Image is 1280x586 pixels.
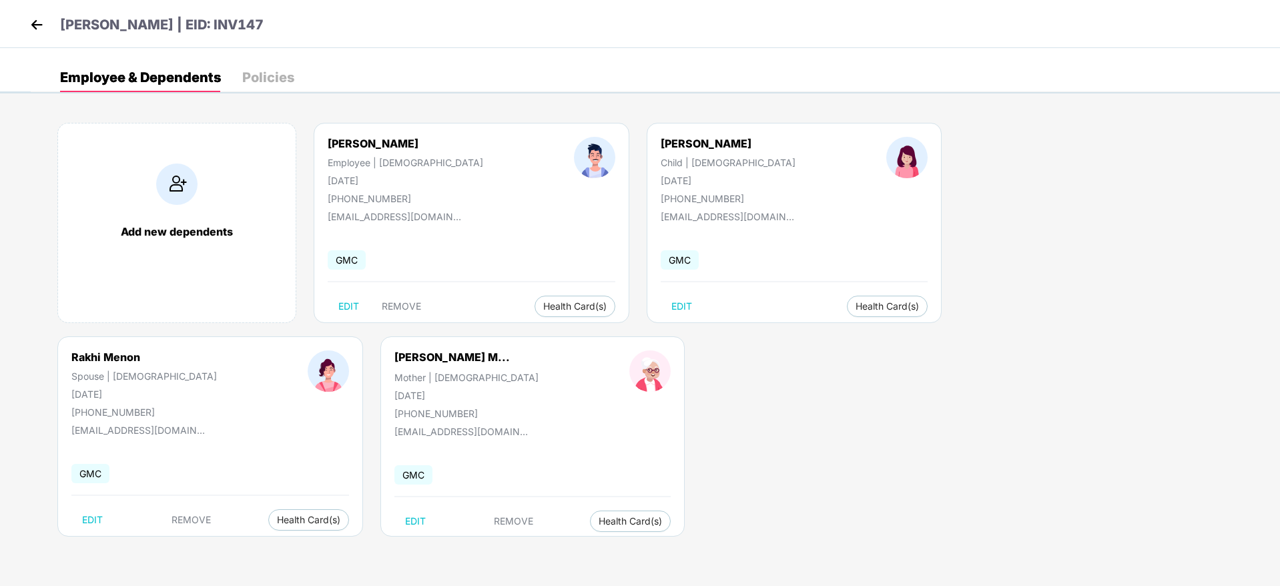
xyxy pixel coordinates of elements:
[82,515,103,525] span: EDIT
[277,517,340,523] span: Health Card(s)
[71,406,217,418] div: [PHONE_NUMBER]
[599,518,662,525] span: Health Card(s)
[886,137,928,178] img: profileImage
[661,175,795,186] div: [DATE]
[405,516,426,527] span: EDIT
[661,137,795,150] div: [PERSON_NAME]
[71,225,282,238] div: Add new dependents
[308,350,349,392] img: profileImage
[671,301,692,312] span: EDIT
[394,390,539,401] div: [DATE]
[71,350,217,364] div: Rakhi Menon
[71,509,113,531] button: EDIT
[60,15,264,35] p: [PERSON_NAME] | EID: INV147
[661,193,795,204] div: [PHONE_NUMBER]
[661,250,699,270] span: GMC
[394,408,539,419] div: [PHONE_NUMBER]
[71,370,217,382] div: Spouse | [DEMOGRAPHIC_DATA]
[661,211,794,222] div: [EMAIL_ADDRESS][DOMAIN_NAME]
[847,296,928,317] button: Health Card(s)
[535,296,615,317] button: Health Card(s)
[629,350,671,392] img: profileImage
[494,516,533,527] span: REMOVE
[156,164,198,205] img: addIcon
[338,301,359,312] span: EDIT
[71,424,205,436] div: [EMAIL_ADDRESS][DOMAIN_NAME]
[328,193,483,204] div: [PHONE_NUMBER]
[268,509,349,531] button: Health Card(s)
[328,296,370,317] button: EDIT
[328,250,366,270] span: GMC
[483,511,544,532] button: REMOVE
[328,157,483,168] div: Employee | [DEMOGRAPHIC_DATA]
[394,350,510,364] div: [PERSON_NAME] M...
[328,137,483,150] div: [PERSON_NAME]
[590,511,671,532] button: Health Card(s)
[27,15,47,35] img: back
[856,303,919,310] span: Health Card(s)
[328,175,483,186] div: [DATE]
[543,303,607,310] span: Health Card(s)
[71,388,217,400] div: [DATE]
[328,211,461,222] div: [EMAIL_ADDRESS][DOMAIN_NAME]
[382,301,421,312] span: REMOVE
[161,509,222,531] button: REMOVE
[394,511,436,532] button: EDIT
[172,515,211,525] span: REMOVE
[394,426,528,437] div: [EMAIL_ADDRESS][DOMAIN_NAME]
[394,465,432,485] span: GMC
[661,296,703,317] button: EDIT
[60,71,221,84] div: Employee & Dependents
[371,296,432,317] button: REMOVE
[71,464,109,483] span: GMC
[242,71,294,84] div: Policies
[574,137,615,178] img: profileImage
[661,157,795,168] div: Child | [DEMOGRAPHIC_DATA]
[394,372,539,383] div: Mother | [DEMOGRAPHIC_DATA]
